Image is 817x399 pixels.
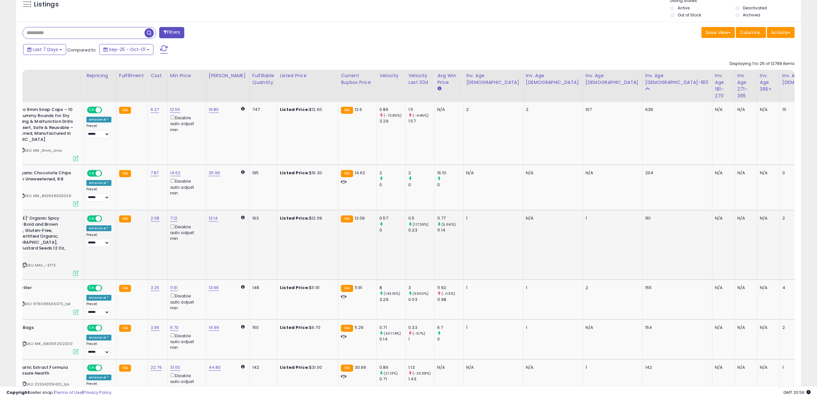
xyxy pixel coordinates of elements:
[526,325,578,331] div: 1
[341,365,353,372] small: FBA
[355,364,366,370] span: 30.69
[526,215,578,221] div: N/A
[19,193,71,198] span: | SKU: MIK_842638005039
[170,324,179,331] a: 6.70
[715,107,730,113] div: N/A
[437,297,463,303] div: 11.98
[586,325,638,331] div: N/A
[760,107,775,113] div: N/A
[170,372,201,391] div: Disable auto adjust min
[280,170,309,176] b: Listed Price:
[379,170,405,176] div: 2
[466,285,518,291] div: 1
[408,182,434,188] div: 0
[379,376,405,382] div: 0.71
[379,118,405,124] div: 3.29
[88,216,96,222] span: ON
[280,324,309,331] b: Listed Price:
[408,118,434,124] div: 1.57
[170,215,178,222] a: 7.12
[408,297,434,303] div: 0.03
[526,170,578,176] div: N/A
[701,27,735,38] button: Save View
[740,29,760,36] span: Columns
[526,107,578,113] div: 2
[743,5,767,11] label: Deactivated
[355,215,365,221] span: 12.09
[209,170,220,176] a: 25.99
[341,325,353,332] small: FBA
[413,222,429,227] small: (117.39%)
[645,325,707,331] div: 154
[767,27,795,38] button: Actions
[379,336,405,342] div: 0.14
[170,72,203,79] div: Min Price
[441,291,455,296] small: (-0.5%)
[413,291,429,296] small: (9900%)
[384,331,401,336] small: (407.14%)
[586,72,640,86] div: Inv. Age [DEMOGRAPHIC_DATA]
[441,222,456,227] small: (5.66%)
[737,72,754,99] div: Inv. Age 271-365
[437,325,463,331] div: 6.7
[280,215,333,221] div: $12.09
[715,365,730,370] div: N/A
[88,171,96,176] span: ON
[21,341,73,346] span: | SKU: MIK_680692102000
[783,389,811,395] span: 2025-10-9 20:56 GMT
[99,44,153,55] button: Sep-25 - Oct-01
[437,336,463,342] div: 0
[737,365,752,370] div: N/A
[760,365,775,370] div: N/A
[109,46,145,53] span: Sep-25 - Oct-01
[170,170,181,176] a: 14.62
[280,365,333,370] div: $31.00
[86,302,111,316] div: Preset:
[151,170,159,176] a: 7.87
[715,285,730,291] div: N/A
[715,72,732,99] div: Inv. Age 181-270
[170,364,180,371] a: 31.00
[280,325,333,331] div: $6.70
[101,171,111,176] span: OFF
[760,285,775,291] div: N/A
[88,107,96,113] span: ON
[170,285,178,291] a: 11.91
[151,285,160,291] a: 3.25
[379,325,405,331] div: 0.71
[645,215,707,221] div: 161
[355,170,365,176] span: 14.62
[86,342,111,356] div: Preset:
[86,335,111,340] div: Amazon AI *
[408,376,434,382] div: 1.43
[379,365,405,370] div: 0.86
[170,332,201,351] div: Disable auto adjust min
[19,148,62,153] span: | SKU: MIK_9mm_dma
[209,324,219,331] a: 14.99
[437,365,458,370] div: N/A
[586,365,638,370] div: 1
[86,72,114,79] div: Repricing
[341,170,353,177] small: FBA
[379,107,405,113] div: 0.86
[737,170,752,176] div: N/A
[466,325,518,331] div: 1
[760,215,775,221] div: N/A
[437,86,441,92] small: Avg Win Price.
[586,170,638,176] div: N/A
[341,72,374,86] div: Current Buybox Price
[252,365,272,370] div: 142
[586,107,638,113] div: 107
[526,285,578,291] div: 1
[119,285,131,292] small: FBA
[86,187,111,202] div: Preset:
[101,107,111,113] span: OFF
[280,285,309,291] b: Listed Price:
[384,113,402,118] small: (-73.86%)
[355,285,362,291] span: 11.91
[209,364,221,371] a: 44.80
[466,107,518,113] div: 2
[86,124,111,138] div: Preset:
[408,170,434,176] div: 2
[760,170,775,176] div: N/A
